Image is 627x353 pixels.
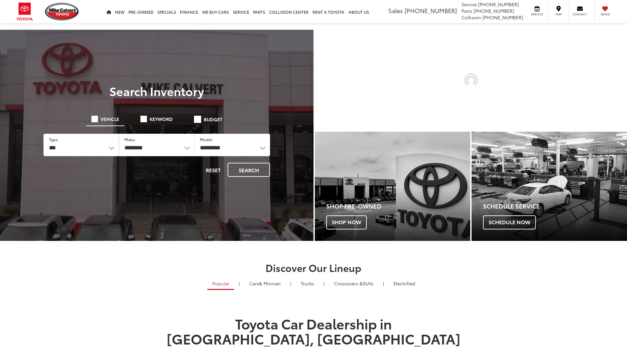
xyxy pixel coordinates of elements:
li: | [381,280,386,287]
span: Parts [461,8,472,14]
span: Map [551,12,566,16]
li: | [289,280,293,287]
div: Toyota [315,132,470,241]
a: Shop Pre-Owned Shop Now [315,132,470,241]
h2: Discover Our Lineup [83,262,544,273]
a: Popular [207,278,234,290]
button: Reset [200,163,226,177]
h4: Shop Pre-Owned [326,203,470,210]
h3: Search Inventory [27,84,286,97]
span: Budget [204,117,222,122]
span: Crossovers & [334,280,363,287]
span: [PHONE_NUMBER] [482,14,523,21]
a: Trucks [296,278,319,289]
span: Schedule Now [483,215,536,229]
span: Saved [598,12,612,16]
span: [PHONE_NUMBER] [405,6,457,15]
a: Schedule Service Schedule Now [472,132,627,241]
a: Cars [244,278,286,289]
span: Keyword [150,117,173,121]
label: Model [200,137,212,142]
img: Mike Calvert Toyota [45,3,80,21]
a: SUVs [329,278,378,289]
span: Collision [461,14,481,21]
label: Make [124,137,135,142]
span: [PHONE_NUMBER] [474,8,514,14]
span: Service [530,12,544,16]
li: | [322,280,326,287]
span: Vehicle [101,117,119,121]
span: Service [461,1,477,8]
button: Search [228,163,270,177]
span: Shop Now [326,215,367,229]
section: Carousel section with vehicle pictures - may contain disclaimers. [315,30,627,130]
div: Toyota [472,132,627,241]
span: Contact [572,12,587,16]
label: Type [49,137,58,142]
span: & Minivan [259,280,281,287]
span: [PHONE_NUMBER] [478,1,519,8]
h4: Schedule Service [483,203,627,210]
li: | [237,280,241,287]
a: Electrified [389,278,420,289]
span: Sales [388,6,403,15]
